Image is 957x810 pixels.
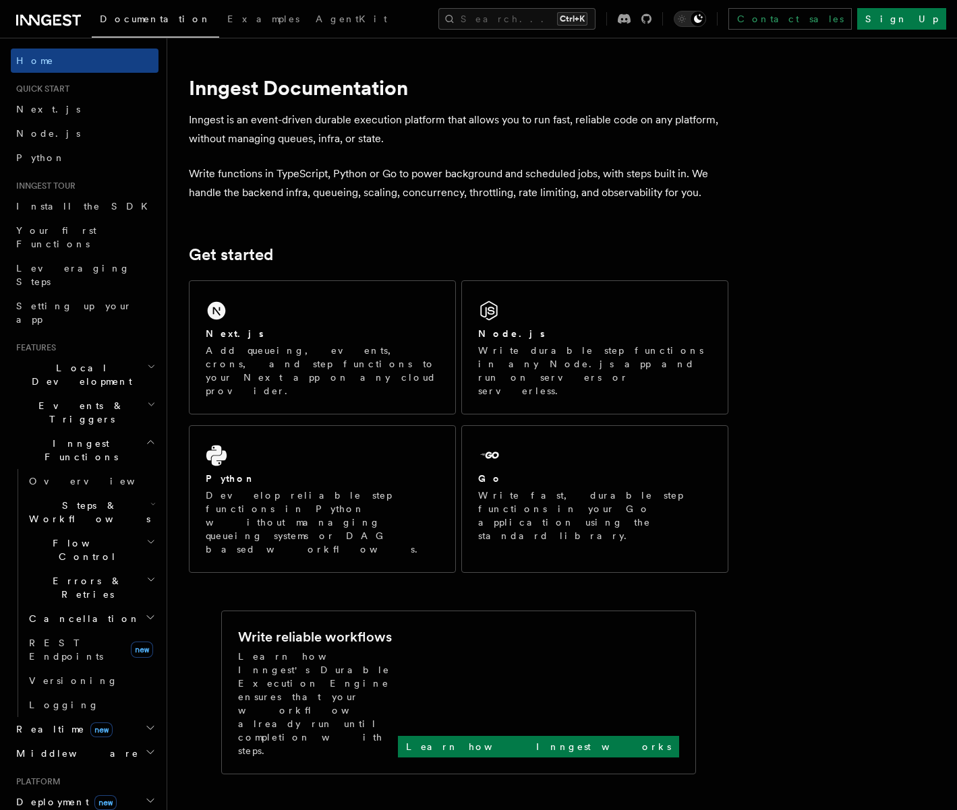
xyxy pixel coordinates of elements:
[11,431,158,469] button: Inngest Functions
[461,280,728,414] a: Node.jsWrite durable step functions in any Node.js app and run on servers or serverless.
[189,164,728,202] p: Write functions in TypeScript, Python or Go to power background and scheduled jobs, with steps bu...
[16,54,54,67] span: Home
[11,741,158,766] button: Middleware
[24,499,150,526] span: Steps & Workflows
[16,301,132,325] span: Setting up your app
[674,11,706,27] button: Toggle dark mode
[24,536,146,563] span: Flow Control
[11,469,158,717] div: Inngest Functions
[11,722,113,736] span: Realtime
[94,795,117,810] span: new
[227,13,299,24] span: Examples
[11,747,139,760] span: Middleware
[92,4,219,38] a: Documentation
[557,12,587,26] kbd: Ctrl+K
[24,631,158,668] a: REST Endpointsnew
[11,399,147,426] span: Events & Triggers
[398,736,679,757] a: Learn how Inngest works
[189,245,273,264] a: Get started
[461,425,728,573] a: GoWrite fast, durable step functions in your Go application using the standard library.
[478,489,712,542] p: Write fast, durable step functions in your Go application using the standard library.
[24,668,158,693] a: Versioning
[189,75,728,100] h1: Inngest Documentation
[308,4,395,36] a: AgentKit
[11,356,158,394] button: Local Development
[24,693,158,717] a: Logging
[24,493,158,531] button: Steps & Workflows
[189,280,456,414] a: Next.jsAdd queueing, events, crons, and step functions to your Next app on any cloud provider.
[206,489,439,556] p: Develop reliable step functions in Python without managing queueing systems or DAG based workflows.
[11,256,158,294] a: Leveraging Steps
[29,699,99,710] span: Logging
[11,795,117,809] span: Deployment
[219,4,308,36] a: Examples
[11,394,158,431] button: Events & Triggers
[406,740,671,753] p: Learn how Inngest works
[11,121,158,146] a: Node.js
[438,8,596,30] button: Search...Ctrl+K
[24,469,158,493] a: Overview
[24,606,158,631] button: Cancellation
[11,49,158,73] a: Home
[238,627,392,646] h2: Write reliable workflows
[11,361,147,388] span: Local Development
[16,225,96,249] span: Your first Functions
[238,650,398,757] p: Learn how Inngest's Durable Execution Engine ensures that your workflow already run until complet...
[206,344,439,398] p: Add queueing, events, crons, and step functions to your Next app on any cloud provider.
[16,128,80,139] span: Node.js
[11,97,158,121] a: Next.js
[16,104,80,115] span: Next.js
[478,344,712,398] p: Write durable step functions in any Node.js app and run on servers or serverless.
[11,342,56,353] span: Features
[24,531,158,569] button: Flow Control
[100,13,211,24] span: Documentation
[29,476,168,487] span: Overview
[11,218,158,256] a: Your first Functions
[189,111,728,148] p: Inngest is an event-driven durable execution platform that allows you to run fast, reliable code ...
[29,637,103,662] span: REST Endpoints
[29,675,118,686] span: Versioning
[11,717,158,741] button: Realtimenew
[478,327,545,340] h2: Node.js
[24,612,140,625] span: Cancellation
[11,194,158,218] a: Install the SDK
[24,574,146,601] span: Errors & Retries
[316,13,387,24] span: AgentKit
[24,569,158,606] button: Errors & Retries
[206,327,264,340] h2: Next.js
[16,201,156,212] span: Install the SDK
[206,472,256,485] h2: Python
[11,294,158,332] a: Setting up your app
[11,437,146,464] span: Inngest Functions
[131,642,153,658] span: new
[857,8,946,30] a: Sign Up
[11,776,61,787] span: Platform
[16,263,130,287] span: Leveraging Steps
[189,425,456,573] a: PythonDevelop reliable step functions in Python without managing queueing systems or DAG based wo...
[11,84,69,94] span: Quick start
[478,472,502,485] h2: Go
[90,722,113,737] span: new
[11,146,158,170] a: Python
[11,181,76,191] span: Inngest tour
[16,152,65,163] span: Python
[728,8,852,30] a: Contact sales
